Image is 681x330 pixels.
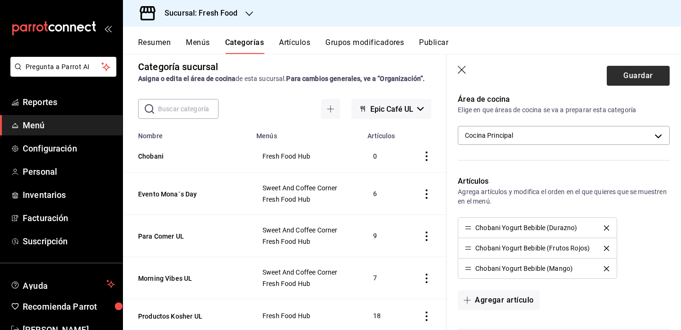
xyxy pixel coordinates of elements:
[419,38,448,54] button: Publicar
[23,165,115,178] span: Personal
[138,38,171,54] button: Resumen
[362,126,406,140] th: Artículos
[23,96,115,108] span: Reportes
[23,212,115,224] span: Facturación
[262,227,350,233] span: Sweet And Coffee Corner
[26,62,102,72] span: Pregunta a Parrot AI
[458,176,670,187] p: Artículos
[362,215,406,257] td: 9
[123,126,251,140] th: Nombre
[422,232,431,241] button: actions
[597,225,616,231] button: delete
[23,300,115,313] span: Recomienda Parrot
[23,119,115,132] span: Menú
[362,140,406,173] td: 0
[458,105,670,115] p: Elige en que áreas de cocina se va a preparar esta categoría
[597,266,616,271] button: delete
[23,188,115,201] span: Inventarios
[597,246,616,251] button: delete
[138,60,218,74] div: Categoría sucursal
[607,66,670,86] button: Guardar
[422,189,431,199] button: actions
[262,269,350,276] span: Sweet And Coffee Corner
[138,232,233,241] button: Para Comer UL
[262,185,350,191] span: Sweet And Coffee Corner
[225,38,264,54] button: Categorías
[104,25,112,32] button: open_drawer_menu
[325,38,404,54] button: Grupos modificadores
[158,99,218,118] input: Buscar categoría
[475,224,577,231] div: Chobani Yogurt Bebible (Durazno)
[262,312,350,319] span: Fresh Food Hub
[351,99,431,119] button: Epic Café UL
[10,57,116,77] button: Pregunta a Parrot AI
[186,38,210,54] button: Menús
[138,274,233,283] button: Morning Vibes UL
[458,290,539,310] button: Agregar artículo
[262,153,350,160] span: Fresh Food Hub
[23,278,103,290] span: Ayuda
[458,187,670,206] p: Agrega artículos y modifica el orden en el que quieres que se muestren en el menú.
[138,189,233,199] button: Evento Mona´s Day
[458,94,670,105] p: Área de cocina
[138,152,233,161] button: Chobani
[138,312,233,321] button: Productos Kosher UL
[422,312,431,321] button: actions
[7,69,116,79] a: Pregunta a Parrot AI
[422,274,431,283] button: actions
[23,142,115,155] span: Configuración
[458,126,670,145] div: Cocina Principal
[138,74,431,84] div: de esta sucursal.
[251,126,362,140] th: Menús
[157,8,238,19] h3: Sucursal: Fresh Food
[422,152,431,161] button: actions
[362,173,406,215] td: 6
[362,257,406,299] td: 7
[23,235,115,248] span: Suscripción
[262,280,350,287] span: Fresh Food Hub
[475,265,573,272] div: Chobani Yogurt Bebible (Mango)
[262,196,350,203] span: Fresh Food Hub
[475,245,590,251] div: Chobani Yogurt Bebible (Frutos Rojos)
[286,75,425,82] strong: Para cambios generales, ve a “Organización”.
[279,38,310,54] button: Artículos
[262,238,350,245] span: Fresh Food Hub
[138,75,236,82] strong: Asigna o edita el área de cocina
[138,38,681,54] div: navigation tabs
[370,105,413,114] span: Epic Café UL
